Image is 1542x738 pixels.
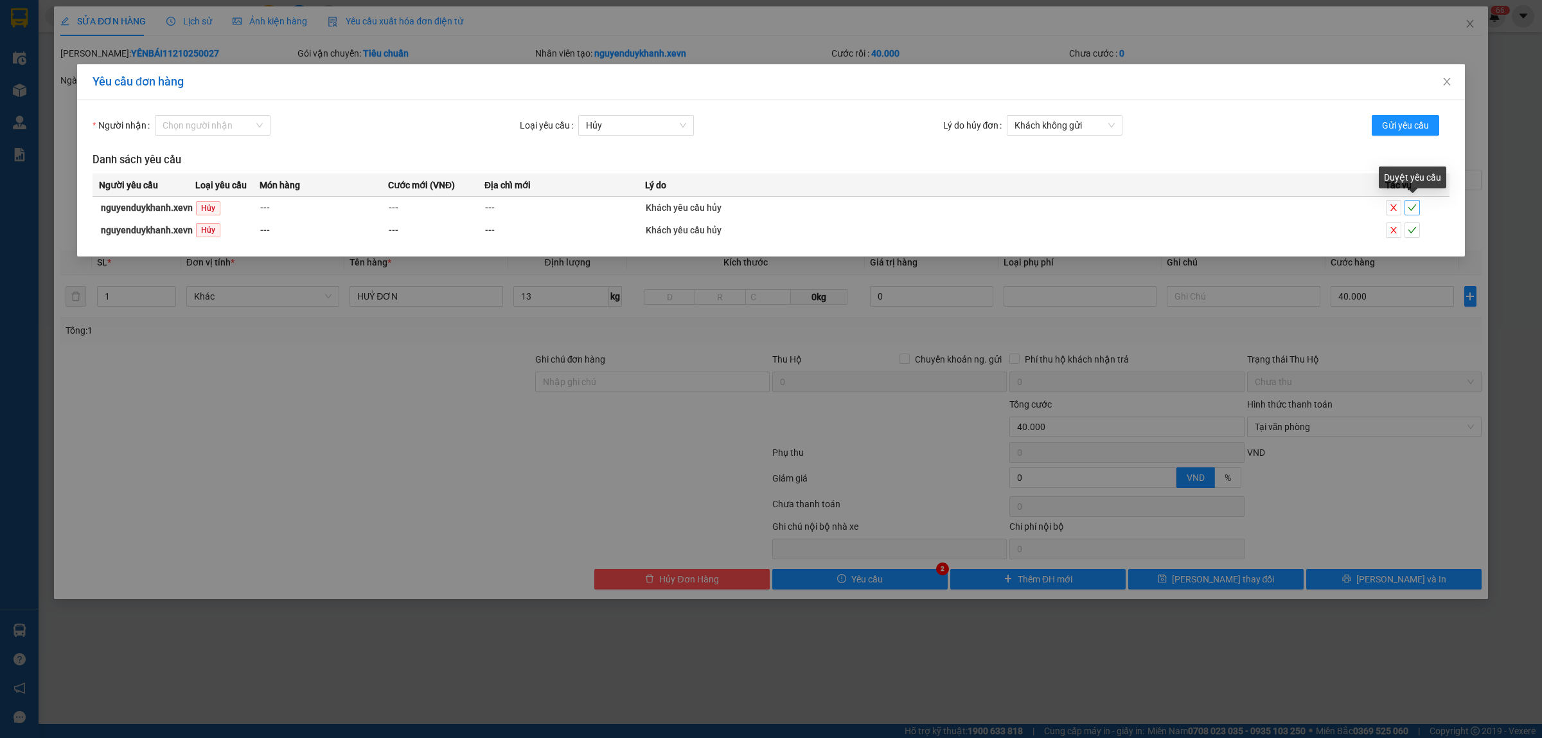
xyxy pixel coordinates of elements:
span: Hủy [586,116,686,135]
div: Yêu cầu đơn hàng [93,75,1449,89]
div: Duyệt yêu cầu [1379,166,1446,188]
label: Lý do hủy đơn [943,115,1007,136]
span: Địa chỉ mới [484,178,531,192]
input: Người nhận [163,116,254,135]
label: Người nhận [93,115,155,136]
span: --- [485,225,495,235]
span: Khách yêu cầu hủy [646,203,722,213]
span: close [1387,203,1401,212]
span: Gửi yêu cầu [1382,118,1429,132]
label: Loại yêu cầu [520,115,578,136]
span: Loại yêu cầu [195,178,247,192]
span: --- [389,203,398,213]
span: Cước mới (VNĐ) [388,178,455,192]
button: check [1405,200,1420,215]
strong: nguyenduykhanh.xevn [101,203,193,213]
span: Hủy [196,201,220,215]
span: --- [260,203,270,213]
span: close [1442,76,1452,87]
span: Lý do [645,178,666,192]
span: check [1405,226,1419,235]
button: Gửi yêu cầu [1372,115,1439,136]
span: Món hàng [260,178,300,192]
span: Khách không gửi [1015,116,1115,135]
button: close [1386,200,1401,215]
button: Close [1429,64,1465,100]
button: close [1386,222,1401,238]
strong: nguyenduykhanh.xevn [101,225,193,235]
span: close [1387,226,1401,235]
span: --- [260,225,270,235]
button: check [1405,222,1420,238]
span: --- [389,225,398,235]
h3: Danh sách yêu cầu [93,152,1449,168]
span: check [1405,203,1419,212]
span: --- [485,203,495,213]
span: Người yêu cầu [99,178,158,192]
span: Khách yêu cầu hủy [646,225,722,235]
span: Hủy [196,223,220,237]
